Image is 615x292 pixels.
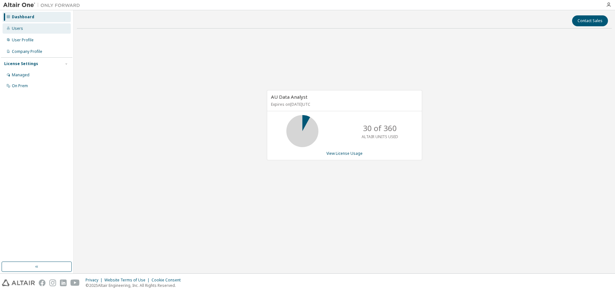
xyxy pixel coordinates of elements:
img: facebook.svg [39,279,45,286]
div: Dashboard [12,14,34,20]
p: ALTAIR UNITS USED [362,134,398,139]
div: Cookie Consent [152,278,184,283]
div: On Prem [12,83,28,88]
div: License Settings [4,61,38,66]
img: instagram.svg [49,279,56,286]
div: Privacy [86,278,104,283]
div: User Profile [12,38,34,43]
img: Altair One [3,2,83,8]
span: AU Data Analyst [271,94,307,100]
img: altair_logo.svg [2,279,35,286]
a: View License Usage [326,151,363,156]
img: linkedin.svg [60,279,67,286]
p: © 2025 Altair Engineering, Inc. All Rights Reserved. [86,283,184,288]
div: Managed [12,72,29,78]
div: Website Terms of Use [104,278,152,283]
img: youtube.svg [70,279,80,286]
div: Company Profile [12,49,42,54]
p: 30 of 360 [363,123,397,134]
button: Contact Sales [572,15,608,26]
p: Expires on [DATE] UTC [271,102,416,107]
div: Users [12,26,23,31]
